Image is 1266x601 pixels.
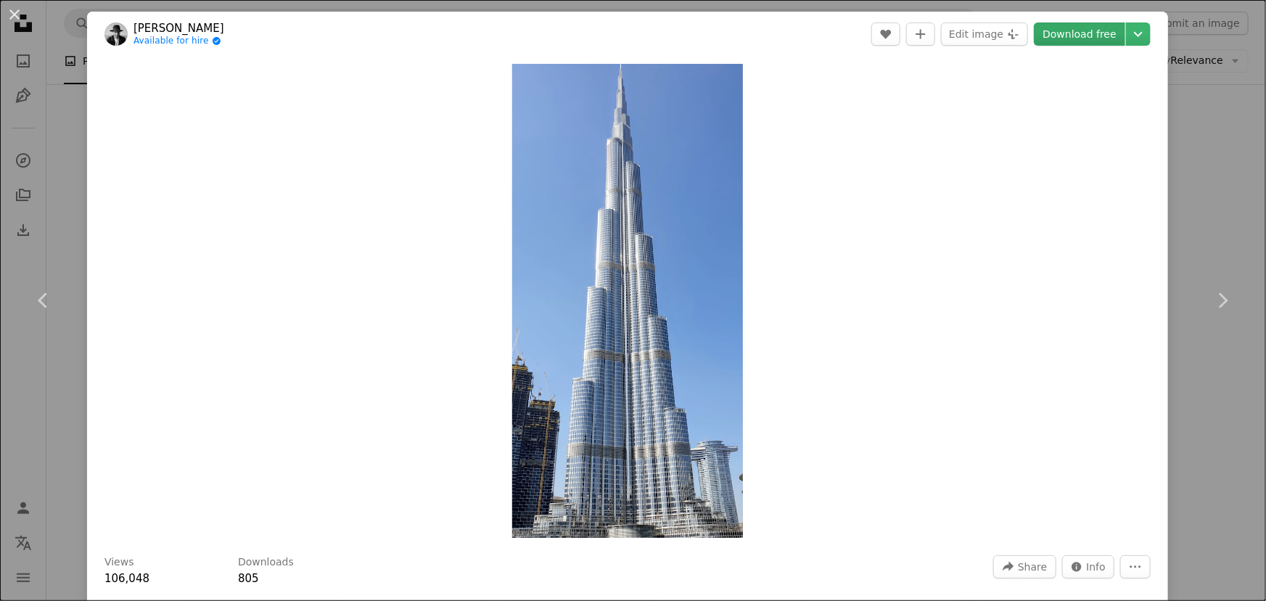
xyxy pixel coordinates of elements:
[1062,555,1115,578] button: Stats about this image
[512,64,742,538] img: white concrete building during daytime
[941,23,1028,46] button: Edit image
[1120,555,1151,578] button: More Actions
[104,572,149,585] span: 106,048
[104,555,134,570] h3: Views
[1179,231,1266,370] a: Next
[512,64,742,538] button: Zoom in on this image
[133,21,224,36] a: [PERSON_NAME]
[993,555,1056,578] button: Share this image
[1018,556,1047,578] span: Share
[906,23,935,46] button: Add to Collection
[871,23,900,46] button: Like
[238,572,259,585] span: 805
[1087,556,1106,578] span: Info
[1126,23,1151,46] button: Choose download size
[133,36,224,47] a: Available for hire
[238,555,294,570] h3: Downloads
[104,23,128,46] img: Go to Osama Madlom's profile
[1034,23,1125,46] a: Download free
